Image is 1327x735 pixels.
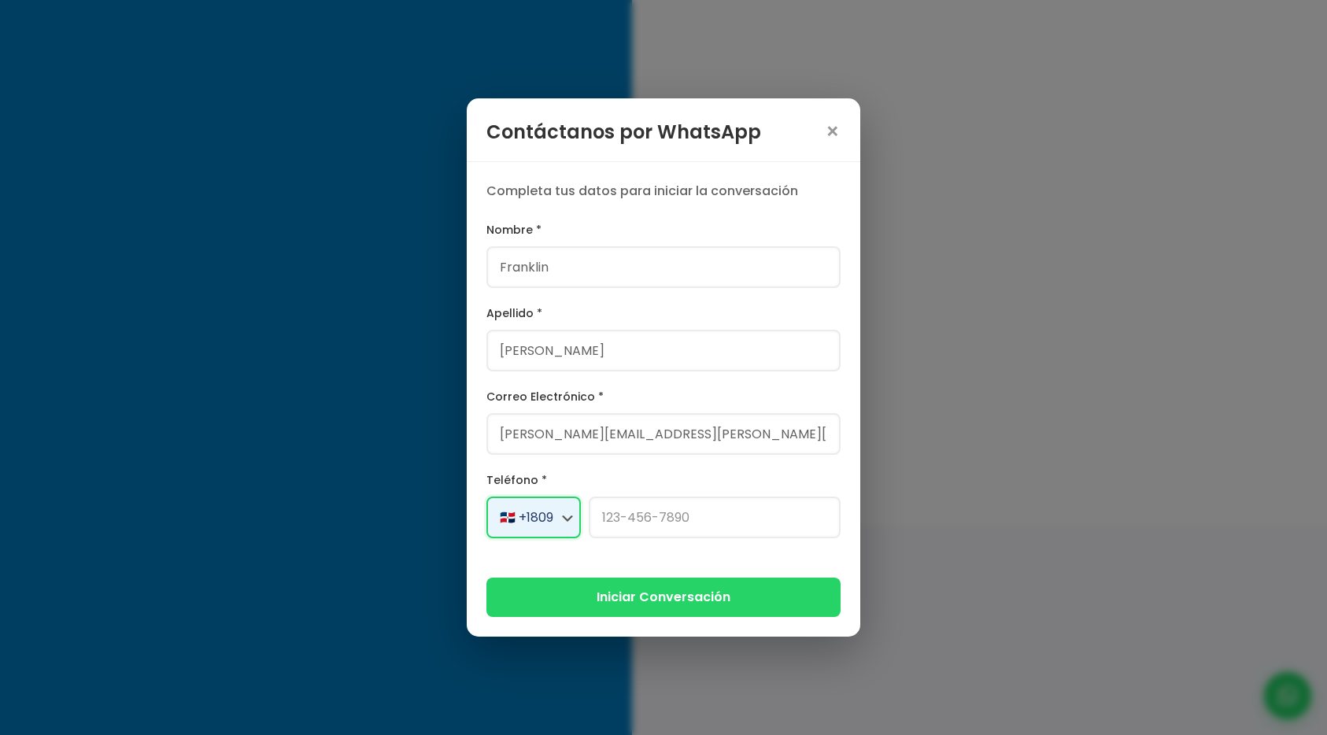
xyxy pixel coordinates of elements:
span: × [825,121,841,143]
label: Teléfono * [486,471,841,490]
label: Correo Electrónico * [486,387,841,407]
button: Iniciar Conversación [486,578,841,616]
label: Nombre * [486,220,841,240]
input: 123-456-7890 [589,497,841,538]
label: Apellido * [486,304,841,323]
p: Completa tus datos para iniciar la conversación [486,182,841,201]
h3: Contáctanos por WhatsApp [486,118,761,146]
